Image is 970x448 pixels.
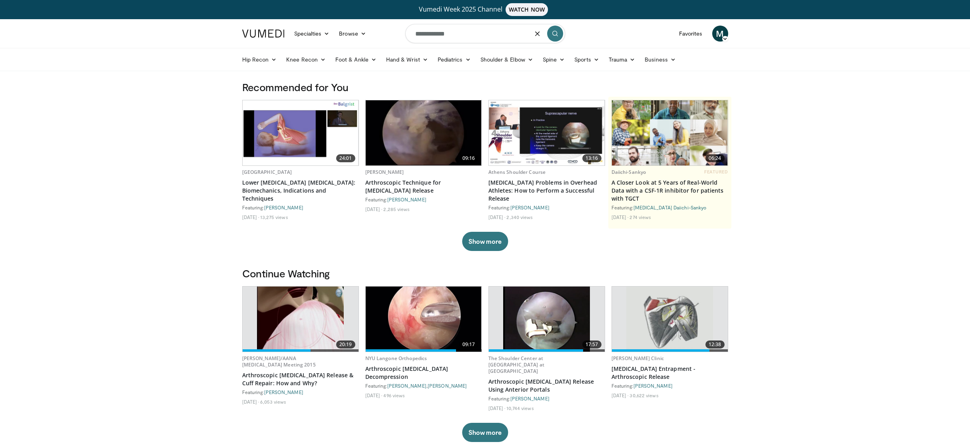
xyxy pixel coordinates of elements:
[611,365,728,381] a: [MEDICAL_DATA] Entrapment - Arthroscopic Release
[459,154,478,162] span: 09:16
[365,179,482,195] a: Arthroscopic Technique for [MEDICAL_DATA] Release
[242,398,259,405] li: [DATE]
[488,378,605,394] a: Arthroscopic [MEDICAL_DATA] Release Using Anterior Portals
[488,169,546,175] a: Athens Shoulder Course
[459,340,478,348] span: 09:17
[365,392,382,398] li: [DATE]
[243,100,359,165] a: 24:01
[264,389,303,395] a: [PERSON_NAME]
[604,52,640,68] a: Trauma
[242,267,728,280] h3: Continue Watching
[629,214,651,220] li: 274 views
[582,154,602,162] span: 13:16
[260,214,288,220] li: 13,275 views
[488,179,605,203] a: [MEDICAL_DATA] Problems in Overhead Athletes: How to Perform a Successful Release
[506,214,533,220] li: 2,340 views
[383,392,405,398] li: 496 views
[611,204,728,211] div: Featuring:
[705,154,725,162] span: 06:24
[611,355,664,362] a: [PERSON_NAME] Clinic
[281,52,331,68] a: Knee Recon
[488,214,506,220] li: [DATE]
[462,232,508,251] button: Show more
[366,100,482,165] a: 09:16
[242,389,359,395] div: Featuring:
[489,100,605,165] a: 13:16
[611,392,629,398] li: [DATE]
[336,154,355,162] span: 24:01
[704,169,728,175] span: FEATURED
[612,287,728,352] a: 12:38
[243,287,359,352] a: 20:19
[705,340,725,348] span: 12:38
[289,26,335,42] a: Specialties
[510,205,550,210] a: [PERSON_NAME]
[633,383,673,388] a: [PERSON_NAME]
[365,196,482,203] div: Featuring:
[383,206,410,212] li: 2,285 views
[633,205,707,210] a: [MEDICAL_DATA] Daiichi-Sankyo
[611,179,728,203] a: A Closer Look at 5 Years of Real-World Data with a CSF-1R inhibitor for patients with TGCT
[260,398,286,405] li: 6,053 views
[674,26,707,42] a: Favorites
[365,382,482,389] div: Featuring: ,
[336,340,355,348] span: 20:19
[237,52,282,68] a: Hip Recon
[489,100,605,165] img: 84e7b0a1-0d93-4828-87da-fecd4d310a7f.620x360_q85_upscale.jpg
[405,24,565,43] input: Search topics, interventions
[428,383,467,388] a: [PERSON_NAME]
[538,52,570,68] a: Spine
[381,52,433,68] a: Hand & Wrist
[612,100,728,165] a: 06:24
[611,169,646,175] a: Daiichi-Sankyo
[264,205,303,210] a: [PERSON_NAME]
[433,52,476,68] a: Pediatrics
[242,355,316,368] a: [PERSON_NAME]/AANA [MEDICAL_DATA] Meeting 2015
[365,355,427,362] a: NYU Langone Orthopedics
[506,405,534,411] li: 10,744 views
[570,52,604,68] a: Sports
[242,169,292,175] a: [GEOGRAPHIC_DATA]
[506,3,548,16] span: WATCH NOW
[503,287,590,352] img: butc_3.png.620x360_q85_upscale.jpg
[365,365,482,381] a: Arthroscopic [MEDICAL_DATA] Decompression
[257,287,344,352] img: W_WsjOHGU26DZbAX4xMDoxOjAwMTt5zx.620x360_q85_upscale.jpg
[476,52,538,68] a: Shoulder & Elbow
[243,3,727,16] a: Vumedi Week 2025 ChannelWATCH NOW
[366,287,482,352] img: b6d0e343-076f-45cf-86d4-06aa124c7d5d.620x360_q85_upscale.jpg
[629,392,658,398] li: 30,622 views
[242,204,359,211] div: Featuring:
[611,382,728,389] div: Featuring:
[626,287,713,352] img: 38716_0000_3.png.620x360_q85_upscale.jpg
[712,26,728,42] a: M
[582,340,602,348] span: 17:57
[334,26,371,42] a: Browse
[488,405,506,411] li: [DATE]
[462,423,508,442] button: Show more
[387,383,426,388] a: [PERSON_NAME]
[488,204,605,211] div: Featuring:
[242,371,359,387] a: Arthroscopic [MEDICAL_DATA] Release & Cuff Repair: How and Why?
[387,197,426,202] a: [PERSON_NAME]
[243,100,359,165] img: 003f300e-98b5-4117-aead-6046ac8f096e.620x360_q85_upscale.jpg
[365,206,382,212] li: [DATE]
[510,396,550,401] a: [PERSON_NAME]
[331,52,381,68] a: Foot & Ankle
[366,287,482,352] a: 09:17
[242,30,285,38] img: VuMedi Logo
[242,81,728,94] h3: Recommended for You
[611,214,629,220] li: [DATE]
[489,287,605,352] a: 17:57
[640,52,681,68] a: Business
[366,100,482,165] img: 040c4573-e67e-4cc4-9b6e-ea4b88e17246.620x360_q85_upscale.jpg
[488,355,544,374] a: The Shoulder Center at [GEOGRAPHIC_DATA] at [GEOGRAPHIC_DATA]
[242,179,359,203] a: Lower [MEDICAL_DATA] [MEDICAL_DATA]: Biomechanics, Indications and Techniques
[365,169,404,175] a: [PERSON_NAME]
[612,100,728,165] img: 93c22cae-14d1-47f0-9e4a-a244e824b022.png.620x360_q85_upscale.jpg
[488,395,605,402] div: Featuring:
[242,214,259,220] li: [DATE]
